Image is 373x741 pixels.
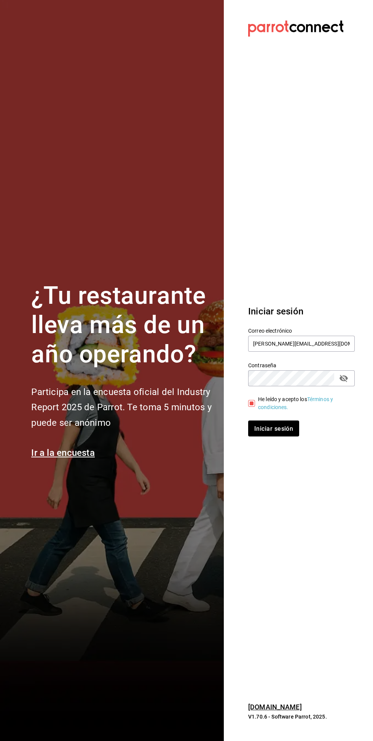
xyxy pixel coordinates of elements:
[254,425,293,432] font: Iniciar sesión
[337,372,350,385] button: campo de contraseña
[248,336,355,352] input: Ingresa tu correo electrónico
[248,420,299,436] button: Iniciar sesión
[248,703,302,711] a: [DOMAIN_NAME]
[248,362,276,368] font: Contraseña
[248,328,292,334] font: Correo electrónico
[248,714,327,720] font: V1.70.6 - Software Parrot, 2025.
[31,387,211,428] font: Participa en la encuesta oficial del Industry Report 2025 de Parrot. Te toma 5 minutos y puede se...
[31,281,206,368] font: ¿Tu restaurante lleva más de un año operando?
[258,396,307,402] font: He leído y acepto los
[248,306,303,317] font: Iniciar sesión
[31,447,95,458] a: Ir a la encuesta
